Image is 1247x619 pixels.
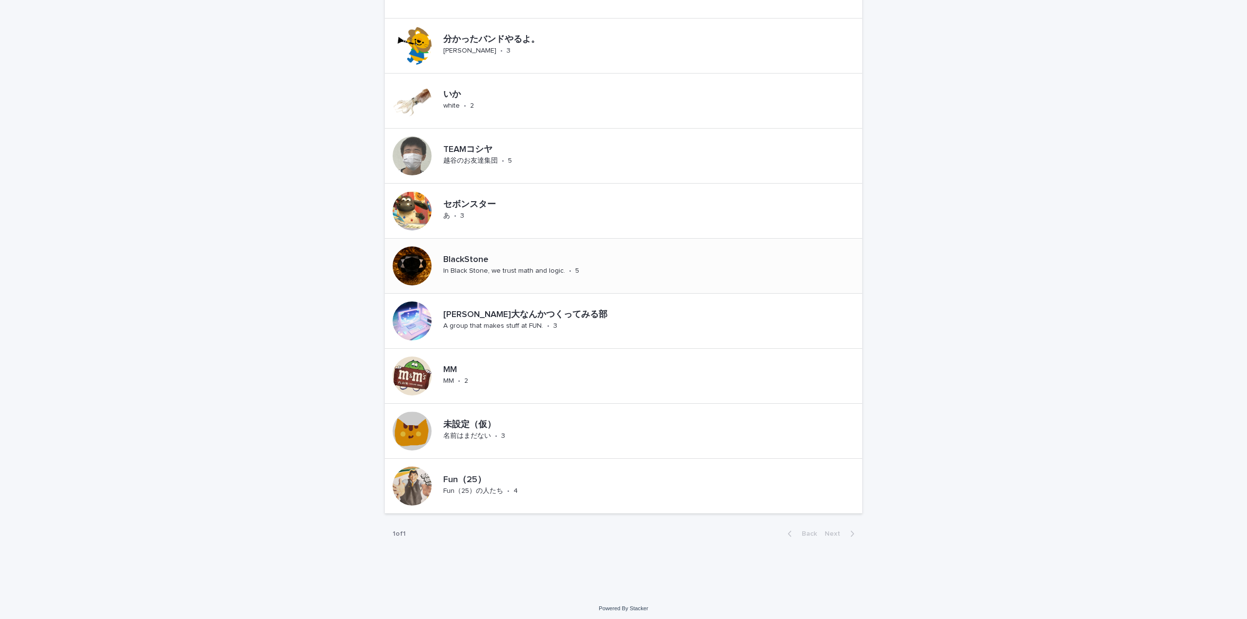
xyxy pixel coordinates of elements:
p: 3 [507,47,510,55]
p: • [500,47,503,55]
p: • [458,377,460,385]
a: 未設定（仮）名前はまだない•3 [385,404,862,459]
p: 2 [470,102,474,110]
button: Next [821,529,862,538]
a: BlackStoneIn Black Stone, we trust math and logic.•5 [385,239,862,294]
p: BlackStone [443,255,624,265]
p: • [507,487,510,495]
p: 1 of 1 [385,522,414,546]
p: 3 [553,322,557,330]
p: 3 [460,212,464,220]
a: 分かったバンドやるよ。[PERSON_NAME]•3 [385,19,862,74]
p: • [495,432,497,440]
a: TEAMコシヤ越谷のお友達集団•5 [385,129,862,184]
p: 分かったバンドやるよ。 [443,35,607,45]
p: • [547,322,549,330]
p: 5 [575,267,579,275]
a: MMMM•2 [385,349,862,404]
a: Fun（25）Fun（25）の人たち•4 [385,459,862,514]
p: 5 [508,157,512,165]
button: Back [780,529,821,538]
p: 越谷のお友達集団 [443,157,498,165]
p: 3 [501,432,505,440]
span: Next [825,530,846,537]
span: Back [796,530,817,537]
p: Fun（25）の人たち [443,487,503,495]
p: • [454,212,456,220]
a: いかwhite•2 [385,74,862,129]
p: 未設定（仮） [443,420,558,431]
p: Fun（25） [443,475,561,486]
p: MM [443,377,454,385]
p: • [569,267,571,275]
p: いか [443,90,491,100]
a: [PERSON_NAME]大なんかつくってみる部A group that makes stuff at FUN.•3 [385,294,862,349]
p: 4 [513,487,518,495]
p: 2 [464,377,468,385]
p: In Black Stone, we trust math and logic. [443,267,565,275]
p: • [502,157,504,165]
p: MM [443,365,482,375]
p: TEAMコシヤ [443,145,561,155]
a: Powered By Stacker [599,605,648,611]
p: セボンスター [443,200,517,210]
p: 名前はまだない [443,432,491,440]
p: あ [443,212,450,220]
p: • [464,102,466,110]
p: white [443,102,460,110]
p: [PERSON_NAME] [443,47,496,55]
p: A group that makes stuff at FUN. [443,322,543,330]
a: セボンスターあ•3 [385,184,862,239]
p: [PERSON_NAME]大なんかつくってみる部 [443,310,721,320]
